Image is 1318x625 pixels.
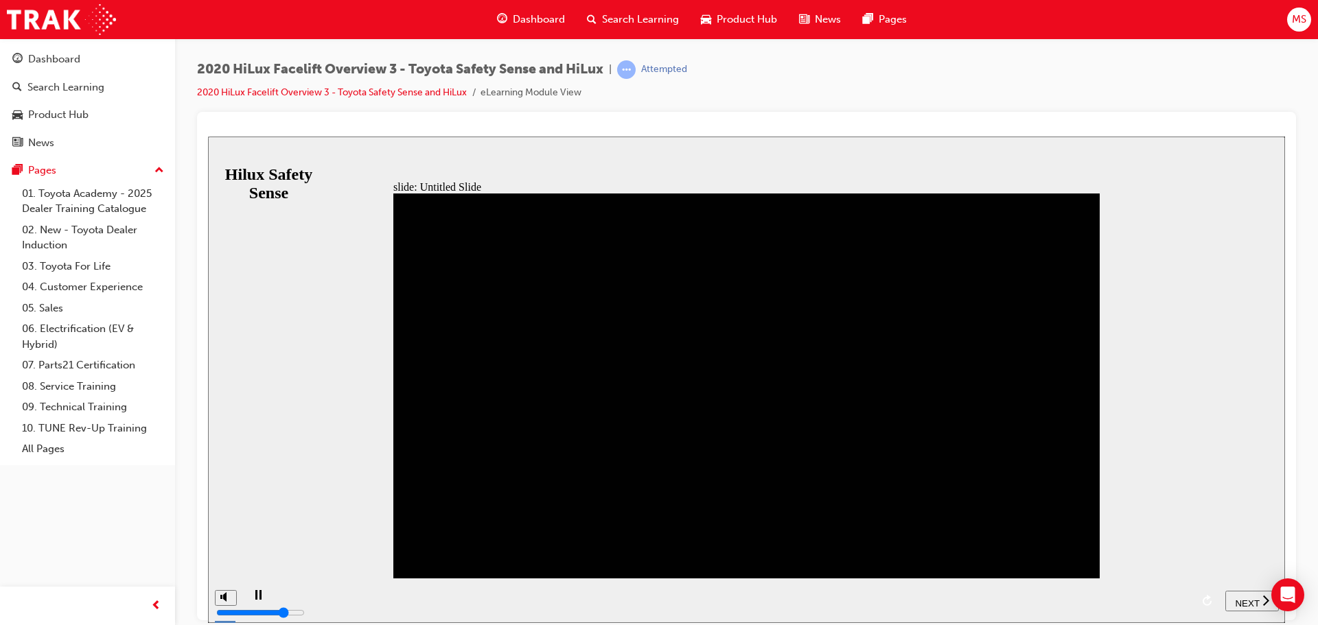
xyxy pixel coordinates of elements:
a: 10. TUNE Rev-Up Training [16,418,170,439]
button: Pages [5,158,170,183]
span: Product Hub [717,12,777,27]
span: Dashboard [513,12,565,27]
span: Pages [879,12,907,27]
div: misc controls [7,442,27,486]
img: Trak [7,4,116,35]
div: Product Hub [28,107,89,123]
span: 2020 HiLux Facelift Overview 3 - Toyota Safety Sense and HiLux [197,62,603,78]
button: DashboardSearch LearningProduct HubNews [5,44,170,158]
li: eLearning Module View [481,85,581,101]
span: news-icon [12,137,23,150]
span: car-icon [12,109,23,121]
a: 04. Customer Experience [16,276,170,298]
a: news-iconNews [788,5,852,34]
a: 08. Service Training [16,376,170,397]
span: news-icon [799,11,809,28]
span: NEXT [1027,462,1051,472]
div: Open Intercom Messenger [1271,578,1304,611]
span: learningRecordVerb_ATTEMPT-icon [617,60,636,79]
a: News [5,130,170,156]
a: Product Hub [5,102,170,128]
a: 09. Technical Training [16,397,170,418]
span: MS [1292,12,1306,27]
span: search-icon [587,11,597,28]
span: News [815,12,841,27]
input: volume [8,471,97,482]
span: prev-icon [151,598,161,615]
a: 2020 HiLux Facelift Overview 3 - Toyota Safety Sense and HiLux [197,86,467,98]
a: guage-iconDashboard [486,5,576,34]
button: next [1017,454,1071,475]
span: Search Learning [602,12,679,27]
a: 07. Parts21 Certification [16,355,170,376]
div: playback controls [34,442,1010,486]
div: Attempted [641,63,687,76]
div: News [28,135,54,151]
div: Search Learning [27,80,104,95]
span: | [609,62,612,78]
a: 06. Electrification (EV & Hybrid) [16,318,170,355]
span: search-icon [12,82,22,94]
a: All Pages [16,438,170,460]
span: car-icon [701,11,711,28]
a: pages-iconPages [852,5,918,34]
div: Dashboard [28,51,80,67]
a: 03. Toyota For Life [16,256,170,277]
span: pages-icon [12,165,23,177]
a: 01. Toyota Academy - 2025 Dealer Training Catalogue [16,183,170,220]
button: MS [1287,8,1311,32]
button: volume [7,453,29,469]
a: 02. New - Toyota Dealer Induction [16,220,170,256]
nav: slide navigation [1017,442,1071,486]
a: Search Learning [5,75,170,100]
span: pages-icon [863,11,873,28]
div: Pages [28,163,56,178]
span: up-icon [154,162,164,180]
span: guage-icon [12,54,23,66]
a: Dashboard [5,47,170,72]
a: car-iconProduct Hub [690,5,788,34]
button: play/pause [34,453,58,476]
span: guage-icon [497,11,507,28]
button: replay [990,454,1010,475]
a: 05. Sales [16,298,170,319]
a: search-iconSearch Learning [576,5,690,34]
